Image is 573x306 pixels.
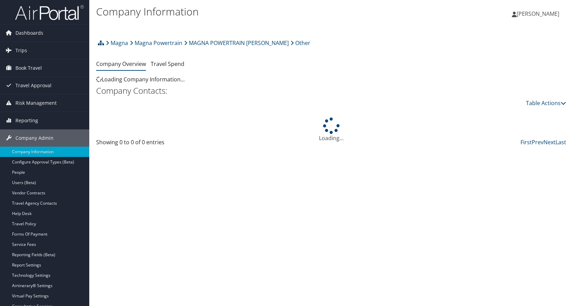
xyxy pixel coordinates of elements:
[96,117,566,142] div: Loading...
[517,10,559,18] span: [PERSON_NAME]
[130,36,182,50] a: Magna Powertrain
[184,36,289,50] a: MAGNA POWERTRAIN [PERSON_NAME]
[555,138,566,146] a: Last
[96,60,146,68] a: Company Overview
[151,60,184,68] a: Travel Spend
[520,138,532,146] a: First
[96,76,185,83] span: Loading Company Information...
[543,138,555,146] a: Next
[15,112,38,129] span: Reporting
[532,138,543,146] a: Prev
[96,4,410,19] h1: Company Information
[15,94,57,112] span: Risk Management
[106,36,128,50] a: Magna
[526,99,566,107] a: Table Actions
[15,4,84,21] img: airportal-logo.png
[290,36,310,50] a: Other
[15,77,51,94] span: Travel Approval
[15,42,27,59] span: Trips
[512,3,566,24] a: [PERSON_NAME]
[15,59,42,77] span: Book Travel
[15,129,54,147] span: Company Admin
[96,85,566,97] h2: Company Contacts:
[96,138,206,150] div: Showing 0 to 0 of 0 entries
[15,24,43,42] span: Dashboards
